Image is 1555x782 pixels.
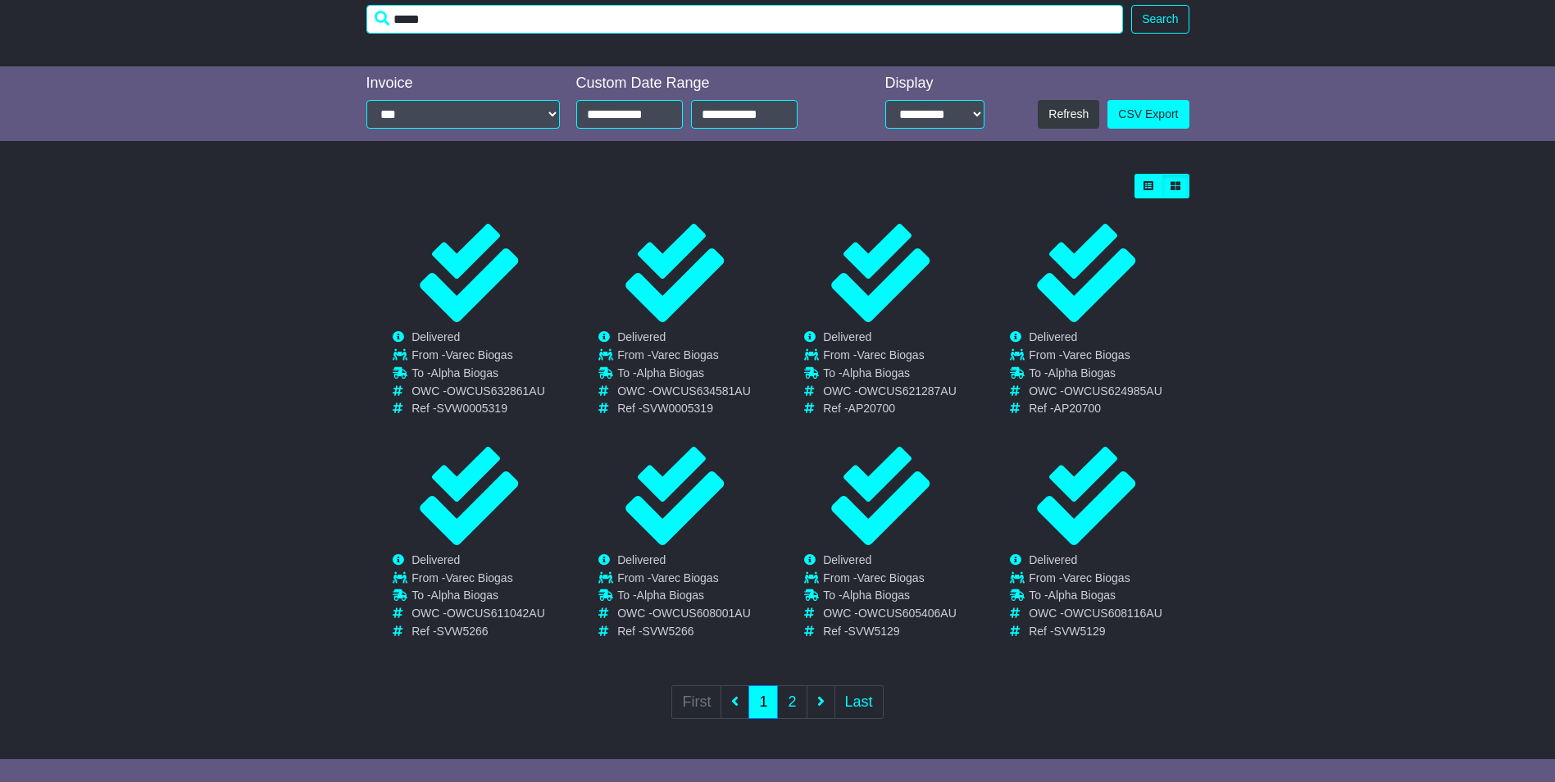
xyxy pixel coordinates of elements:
[411,348,545,366] td: From -
[431,366,499,380] span: Alpha Biogas
[858,384,957,398] span: OWCUS621287AU
[885,75,984,93] div: Display
[1062,348,1130,361] span: Varec Biogas
[823,571,957,589] td: From -
[848,402,896,415] span: AP20700
[651,571,718,584] span: Varec Biogas
[823,625,957,639] td: Ref -
[1029,589,1162,607] td: To -
[411,589,545,607] td: To -
[411,607,545,625] td: OWC -
[843,589,911,602] span: Alpha Biogas
[617,348,751,366] td: From -
[1048,366,1116,380] span: Alpha Biogas
[617,607,751,625] td: OWC -
[748,685,778,719] a: 1
[643,402,713,415] span: SVW0005319
[437,625,489,638] span: SVW5266
[1029,348,1162,366] td: From -
[823,330,871,343] span: Delivered
[1029,402,1162,416] td: Ref -
[1029,571,1162,589] td: From -
[447,607,545,620] span: OWCUS611042AU
[858,607,957,620] span: OWCUS605406AU
[652,384,751,398] span: OWCUS634581AU
[617,384,751,402] td: OWC -
[617,571,751,589] td: From -
[857,571,924,584] span: Varec Biogas
[834,685,884,719] a: Last
[1107,100,1189,129] a: CSV Export
[617,402,751,416] td: Ref -
[411,384,545,402] td: OWC -
[576,75,839,93] div: Custom Date Range
[411,402,545,416] td: Ref -
[1054,402,1102,415] span: AP20700
[445,348,512,361] span: Varec Biogas
[411,571,545,589] td: From -
[617,589,751,607] td: To -
[411,625,545,639] td: Ref -
[823,607,957,625] td: OWC -
[1048,589,1116,602] span: Alpha Biogas
[1131,5,1189,34] button: Search
[1064,384,1162,398] span: OWCUS624985AU
[411,366,545,384] td: To -
[445,571,512,584] span: Varec Biogas
[651,348,718,361] span: Varec Biogas
[1038,100,1099,129] button: Refresh
[652,607,751,620] span: OWCUS608001AU
[617,625,751,639] td: Ref -
[447,384,545,398] span: OWCUS632861AU
[411,330,460,343] span: Delivered
[777,685,807,719] a: 2
[411,553,460,566] span: Delivered
[823,553,871,566] span: Delivered
[857,348,924,361] span: Varec Biogas
[643,625,694,638] span: SVW5266
[366,75,560,93] div: Invoice
[823,402,957,416] td: Ref -
[1062,571,1130,584] span: Varec Biogas
[1029,366,1162,384] td: To -
[437,402,507,415] span: SVW0005319
[1029,330,1077,343] span: Delivered
[823,384,957,402] td: OWC -
[617,330,666,343] span: Delivered
[1029,607,1162,625] td: OWC -
[823,366,957,384] td: To -
[617,366,751,384] td: To -
[637,366,705,380] span: Alpha Biogas
[848,625,900,638] span: SVW5129
[1054,625,1106,638] span: SVW5129
[617,553,666,566] span: Delivered
[823,589,957,607] td: To -
[1064,607,1162,620] span: OWCUS608116AU
[843,366,911,380] span: Alpha Biogas
[1029,625,1162,639] td: Ref -
[637,589,705,602] span: Alpha Biogas
[431,589,499,602] span: Alpha Biogas
[823,348,957,366] td: From -
[1029,384,1162,402] td: OWC -
[1029,553,1077,566] span: Delivered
